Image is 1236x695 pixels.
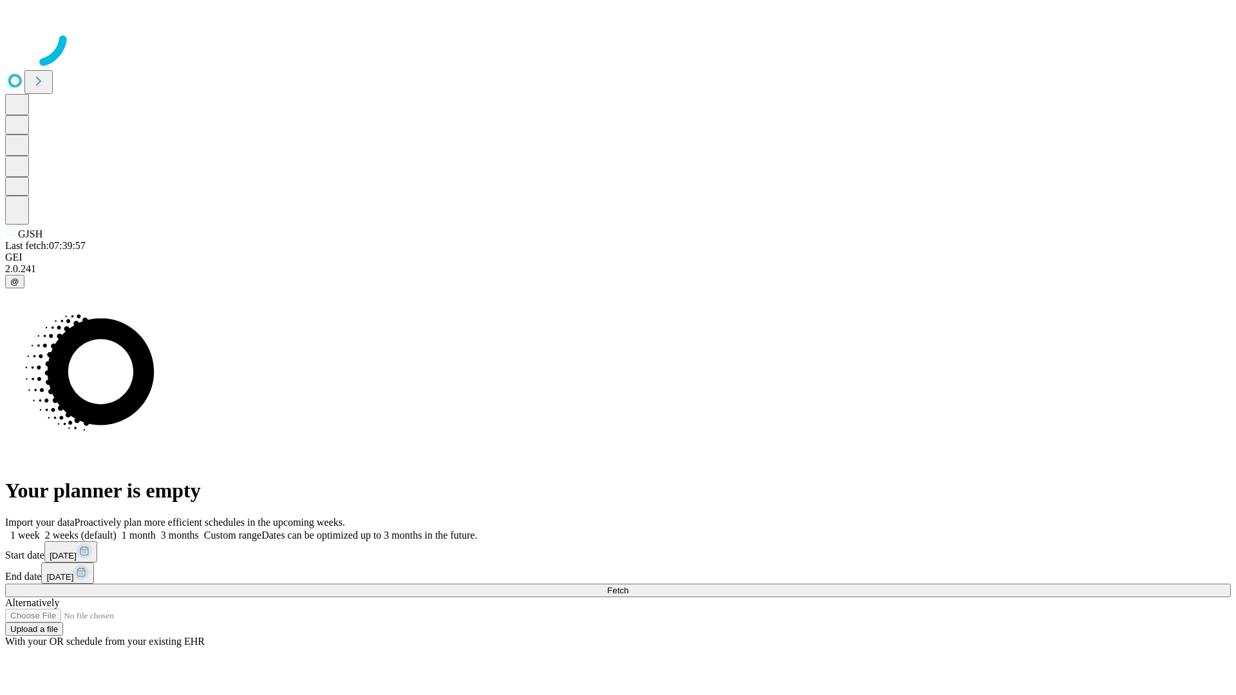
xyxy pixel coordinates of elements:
[5,597,59,608] span: Alternatively
[204,530,261,541] span: Custom range
[10,530,40,541] span: 1 week
[45,530,117,541] span: 2 weeks (default)
[50,551,77,561] span: [DATE]
[44,541,97,562] button: [DATE]
[5,622,63,636] button: Upload a file
[5,541,1231,562] div: Start date
[122,530,156,541] span: 1 month
[5,252,1231,263] div: GEI
[41,562,94,584] button: [DATE]
[5,275,24,288] button: @
[5,584,1231,597] button: Fetch
[5,479,1231,503] h1: Your planner is empty
[5,263,1231,275] div: 2.0.241
[5,240,86,251] span: Last fetch: 07:39:57
[5,517,75,528] span: Import your data
[10,277,19,286] span: @
[18,228,42,239] span: GJSH
[261,530,477,541] span: Dates can be optimized up to 3 months in the future.
[5,562,1231,584] div: End date
[607,586,628,595] span: Fetch
[161,530,199,541] span: 3 months
[75,517,345,528] span: Proactively plan more efficient schedules in the upcoming weeks.
[5,636,205,647] span: With your OR schedule from your existing EHR
[46,572,73,582] span: [DATE]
